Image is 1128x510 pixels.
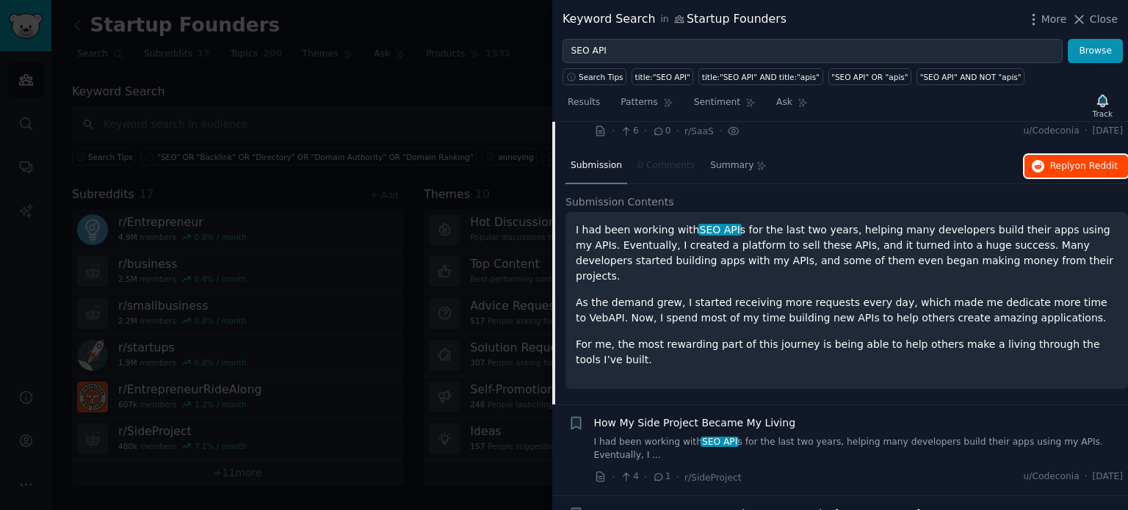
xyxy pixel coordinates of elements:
[571,159,622,172] span: Submission
[719,123,722,139] span: ·
[694,96,740,109] span: Sentiment
[576,295,1118,326] p: As the demand grew, I started receiving more requests every day, which made me dedicate more time...
[563,39,1063,64] input: Try a keyword related to your business
[676,123,679,139] span: ·
[702,72,820,82] div: title:"SEO API" AND title:"apis"
[612,470,615,485] span: ·
[1068,39,1123,64] button: Browse
[828,68,912,85] a: "SEO API" OR "apis"
[831,72,908,82] div: "SEO API" OR "apis"
[1024,470,1080,484] span: u/Codeconia
[920,72,1022,82] div: "SEO API" AND NOT "apis"
[1041,12,1067,27] span: More
[1026,12,1067,27] button: More
[1093,125,1123,138] span: [DATE]
[594,436,1124,462] a: I had been working withSEO APIs for the last two years, helping many developers build their apps ...
[689,91,761,121] a: Sentiment
[676,470,679,485] span: ·
[620,470,638,484] span: 4
[620,125,638,138] span: 6
[1024,155,1128,178] button: Replyon Reddit
[698,68,822,85] a: title:"SEO API" AND title:"apis"
[576,337,1118,368] p: For me, the most rewarding part of this journey is being able to help others make a living throug...
[701,437,739,447] span: SEO API
[576,222,1118,284] p: I had been working with s for the last two years, helping many developers build their apps using ...
[698,224,742,236] span: SEO API
[563,91,605,121] a: Results
[771,91,813,121] a: Ask
[635,72,690,82] div: title:"SEO API"
[652,470,670,484] span: 1
[1050,160,1118,173] span: Reply
[684,126,714,136] span: r/SaaS
[1090,12,1118,27] span: Close
[1085,470,1088,484] span: ·
[1093,109,1113,119] div: Track
[568,96,600,109] span: Results
[563,68,626,85] button: Search Tips
[644,470,647,485] span: ·
[615,91,678,121] a: Patterns
[684,473,742,483] span: r/SideProject
[565,194,674,210] span: Submission Contents
[632,68,693,85] a: title:"SEO API"
[1075,161,1118,171] span: on Reddit
[776,96,792,109] span: Ask
[916,68,1024,85] a: "SEO API" AND NOT "apis"
[660,13,668,26] span: in
[621,96,657,109] span: Patterns
[594,415,796,431] a: How My Side Project Became My Living
[1085,125,1088,138] span: ·
[1093,470,1123,484] span: [DATE]
[644,123,647,139] span: ·
[1024,125,1080,138] span: u/Codeconia
[1071,12,1118,27] button: Close
[612,123,615,139] span: ·
[652,125,670,138] span: 0
[563,10,787,29] div: Keyword Search Startup Founders
[579,72,623,82] span: Search Tips
[1088,90,1118,121] button: Track
[710,159,753,172] span: Summary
